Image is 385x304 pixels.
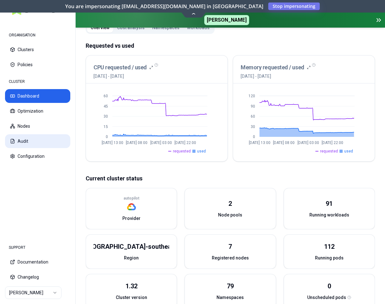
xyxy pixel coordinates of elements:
tspan: 120 [249,94,255,98]
img: gcp [127,202,136,211]
span: Registered nodes [212,255,249,261]
span: used [197,149,206,154]
tspan: [DATE] 13:00 [102,141,123,145]
div: gcp [124,196,139,211]
span: Provider [122,215,141,221]
button: Audit [5,134,70,148]
div: 0 [328,282,331,291]
span: Unscheduled pods [307,294,346,301]
div: 79 [227,282,234,291]
button: Workloads [183,23,213,33]
button: Dashboard [5,89,70,103]
button: Nodes [5,119,70,133]
button: Cost analysis [113,23,148,33]
span: Namespaces [217,294,244,301]
span: Node pools [218,212,242,218]
span: Cluster version [116,294,147,301]
h3: Memory requested / used [241,63,304,72]
tspan: [DATE] 22:00 [174,141,196,145]
tspan: 30 [251,125,255,129]
p: Requested vs used [86,41,375,50]
button: Optimization [5,104,70,118]
p: autopilot [124,196,139,201]
tspan: 0 [106,135,108,139]
span: requested [320,149,338,154]
span: requested [173,149,191,154]
button: Policies [5,58,70,72]
button: Clusters [5,43,70,56]
div: 112 [324,242,334,251]
div: 91 [326,199,333,208]
h3: CPU requested / used [94,63,147,72]
div: SUPPORT [5,241,70,254]
div: [GEOGRAPHIC_DATA]-southeast1 [94,242,169,251]
button: Documentation [5,255,70,269]
span: Region [124,255,139,261]
tspan: [DATE] 08:00 [126,141,147,145]
div: 1.32 [126,282,137,291]
span: [DATE] - [DATE] [241,73,311,79]
button: Namespaces [148,23,183,33]
tspan: 15 [104,125,108,129]
tspan: [DATE] 22:00 [322,141,343,145]
button: Configuration [5,149,70,163]
tspan: 45 [104,104,108,109]
div: 7 [228,242,232,251]
tspan: 30 [104,114,108,119]
span: used [344,149,353,154]
span: [DATE] - [DATE] [94,73,153,79]
tspan: [DATE] 08:00 [273,141,295,145]
button: Overview [87,23,113,33]
tspan: 0 [253,135,255,139]
div: ORGANISATION [5,29,70,41]
tspan: 60 [251,114,255,119]
tspan: [DATE] 13:00 [249,141,270,145]
tspan: 90 [251,104,255,109]
div: 2 [228,199,232,208]
span: Running pods [315,255,344,261]
tspan: [DATE] 03:00 [297,141,319,145]
div: australia-southeast1 [94,242,169,251]
p: Current cluster status [86,174,375,183]
tspan: [DATE] 03:00 [150,141,172,145]
div: CLUSTER [5,75,70,88]
span: [PERSON_NAME] [204,15,249,25]
tspan: 60 [104,94,108,98]
button: Changelog [5,270,70,284]
span: Running workloads [309,212,349,218]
